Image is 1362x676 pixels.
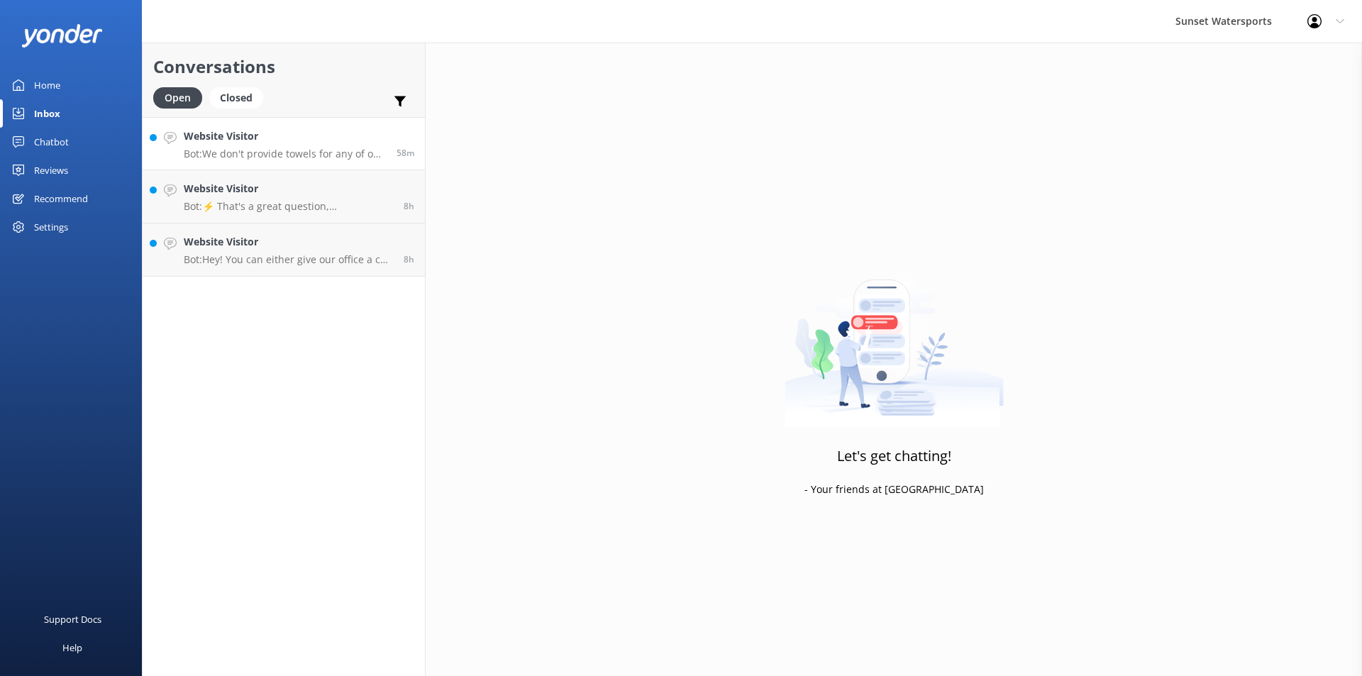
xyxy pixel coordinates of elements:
[404,253,414,265] span: Aug 28 2025 10:38pm (UTC -05:00) America/Cancun
[153,53,414,80] h2: Conversations
[62,633,82,662] div: Help
[209,87,263,109] div: Closed
[837,445,951,467] h3: Let's get chatting!
[184,234,393,250] h4: Website Visitor
[34,213,68,241] div: Settings
[143,223,425,277] a: Website VisitorBot:Hey! You can either give our office a call at [PHONE_NUMBER] or check the text...
[44,605,101,633] div: Support Docs
[143,117,425,170] a: Website VisitorBot:We don't provide towels for any of our trips, so you'll need to bring your own...
[404,200,414,212] span: Aug 28 2025 10:44pm (UTC -05:00) America/Cancun
[153,89,209,105] a: Open
[34,99,60,128] div: Inbox
[184,181,393,196] h4: Website Visitor
[184,128,386,144] h4: Website Visitor
[153,87,202,109] div: Open
[34,156,68,184] div: Reviews
[397,147,414,159] span: Aug 29 2025 06:13am (UTC -05:00) America/Cancun
[21,24,103,48] img: yonder-white-logo.png
[34,71,60,99] div: Home
[143,170,425,223] a: Website VisitorBot:⚡ That's a great question, unfortunately I do not know the answer. I'm going t...
[184,200,393,213] p: Bot: ⚡ That's a great question, unfortunately I do not know the answer. I'm going to reach out to...
[184,253,393,266] p: Bot: Hey! You can either give our office a call at [PHONE_NUMBER] or check the text messages you ...
[184,148,386,160] p: Bot: We don't provide towels for any of our trips, so you'll need to bring your own. 🌊
[34,184,88,213] div: Recommend
[209,89,270,105] a: Closed
[785,250,1004,427] img: artwork of a man stealing a conversation from at giant smartphone
[804,482,984,497] p: - Your friends at [GEOGRAPHIC_DATA]
[34,128,69,156] div: Chatbot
